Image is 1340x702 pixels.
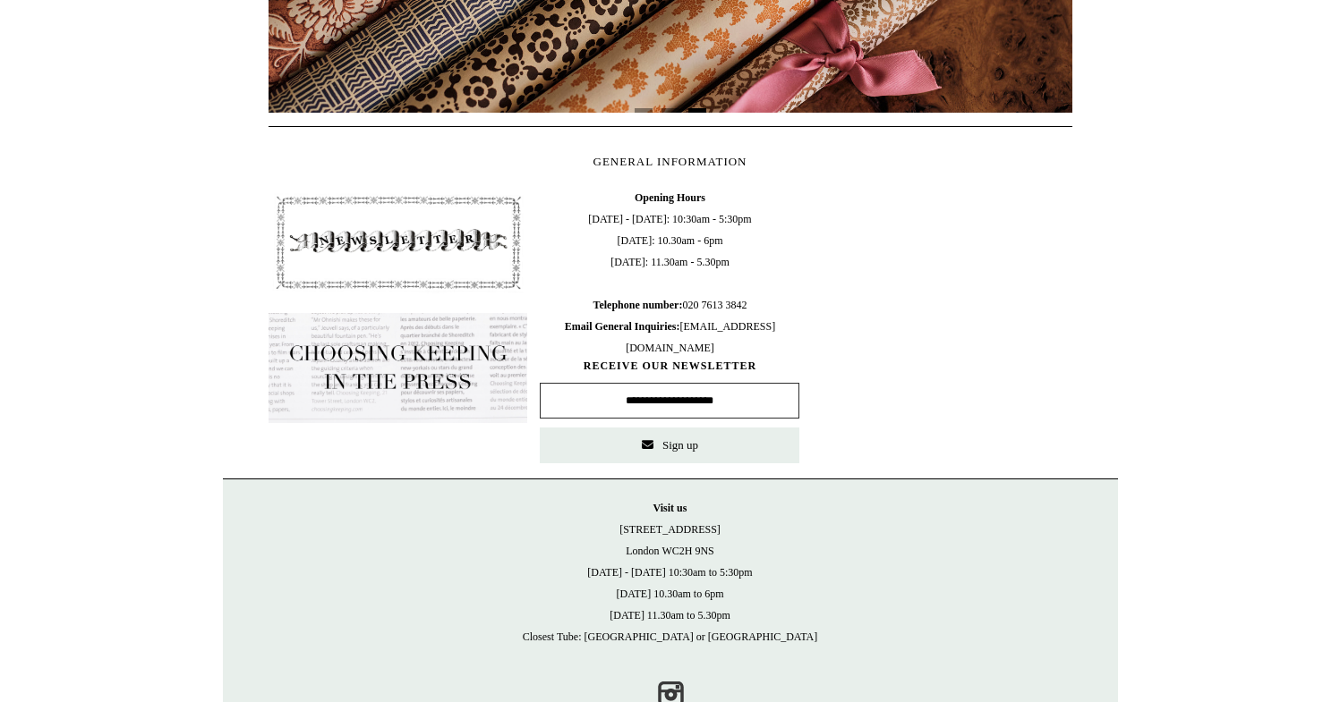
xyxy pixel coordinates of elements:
button: Page 2 [661,108,679,113]
img: pf-4db91bb9--1305-Newsletter-Button_1200x.jpg [269,187,528,298]
span: GENERAL INFORMATION [593,155,747,168]
span: [EMAIL_ADDRESS][DOMAIN_NAME] [565,320,775,354]
span: RECEIVE OUR NEWSLETTER [540,359,799,374]
iframe: google_map [812,187,1071,455]
p: [STREET_ADDRESS] London WC2H 9NS [DATE] - [DATE] 10:30am to 5:30pm [DATE] 10.30am to 6pm [DATE] 1... [241,497,1100,647]
button: Sign up [540,427,799,463]
span: Sign up [662,438,698,452]
button: Page 1 [635,108,653,113]
b: Telephone number [593,299,683,311]
span: [DATE] - [DATE]: 10:30am - 5:30pm [DATE]: 10.30am - 6pm [DATE]: 11.30am - 5.30pm 020 7613 3842 [540,187,799,359]
b: Email General Inquiries: [565,320,680,333]
b: : [679,299,682,311]
button: Page 3 [688,108,706,113]
b: Opening Hours [635,191,705,204]
img: pf-635a2b01-aa89-4342-bbcd-4371b60f588c--In-the-press-Button_1200x.jpg [269,313,528,424]
strong: Visit us [653,502,687,514]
